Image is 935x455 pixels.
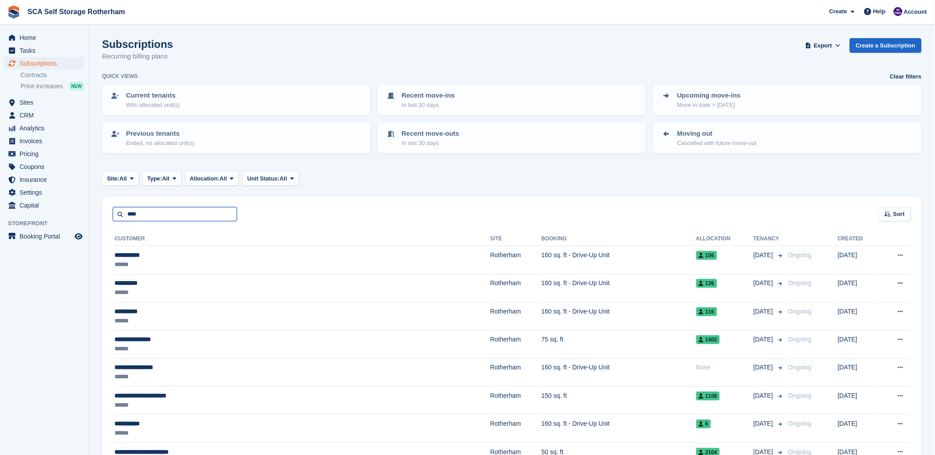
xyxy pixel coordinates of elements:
[541,246,696,274] td: 160 sq. ft - Drive-Up Unit
[754,251,775,260] span: [DATE]
[490,358,541,386] td: Rotherham
[4,230,84,243] a: menu
[490,387,541,415] td: Rotherham
[838,302,880,330] td: [DATE]
[20,135,73,147] span: Invoices
[4,31,84,44] a: menu
[490,302,541,330] td: Rotherham
[838,358,880,386] td: [DATE]
[754,278,775,288] span: [DATE]
[873,7,886,16] span: Help
[4,57,84,70] a: menu
[696,279,717,288] span: 136
[894,7,903,16] img: Kelly Neesham
[4,186,84,199] a: menu
[402,129,459,139] p: Recent move-outs
[838,232,880,246] th: Created
[142,171,181,186] button: Type: All
[838,387,880,415] td: [DATE]
[4,148,84,160] a: menu
[147,174,162,183] span: Type:
[20,161,73,173] span: Coupons
[696,420,711,428] span: 6
[20,44,73,57] span: Tasks
[754,307,775,316] span: [DATE]
[20,81,84,91] a: Price increases NEW
[754,232,785,246] th: Tenancy
[788,392,812,399] span: Ongoing
[7,5,20,19] img: stora-icon-8386f47178a22dfd0bd8f6a31ec36ba5ce8667c1dd55bd0f319d3a0aa187defe.svg
[541,358,696,386] td: 160 sq. ft - Drive-Up Unit
[850,38,922,53] a: Create a Subscription
[20,230,73,243] span: Booking Portal
[379,85,645,114] a: Recent move-ins In last 30 days
[280,174,287,183] span: All
[541,387,696,415] td: 150 sq. ft
[20,57,73,70] span: Subscriptions
[541,415,696,443] td: 160 sq. ft - Drive-Up Unit
[788,420,812,427] span: Ongoing
[379,123,645,153] a: Recent move-outs In last 30 days
[69,82,84,90] div: NEW
[814,41,832,50] span: Export
[4,135,84,147] a: menu
[541,330,696,358] td: 75 sq. ft
[490,415,541,443] td: Rotherham
[20,186,73,199] span: Settings
[4,122,84,134] a: menu
[677,129,757,139] p: Moving out
[20,122,73,134] span: Analytics
[190,174,220,183] span: Allocation:
[119,174,127,183] span: All
[838,246,880,274] td: [DATE]
[677,90,741,101] p: Upcoming move-ins
[126,129,195,139] p: Previous tenants
[788,308,812,315] span: Ongoing
[220,174,227,183] span: All
[754,391,775,400] span: [DATE]
[754,335,775,344] span: [DATE]
[788,251,812,259] span: Ongoing
[490,274,541,302] td: Rotherham
[102,171,139,186] button: Site: All
[20,199,73,212] span: Capital
[541,232,696,246] th: Booking
[788,364,812,371] span: Ongoing
[20,109,73,122] span: CRM
[788,279,812,286] span: Ongoing
[8,219,88,228] span: Storefront
[402,101,455,110] p: In last 30 days
[654,85,921,114] a: Upcoming move-ins Move-in date > [DATE]
[4,96,84,109] a: menu
[490,330,541,358] td: Rotherham
[654,123,921,153] a: Moving out Cancelled with future move-out
[242,171,299,186] button: Unit Status: All
[102,38,173,50] h1: Subscriptions
[162,174,170,183] span: All
[541,274,696,302] td: 160 sq. ft - Drive-Up Unit
[677,139,757,148] p: Cancelled with future move-out
[838,415,880,443] td: [DATE]
[113,232,490,246] th: Customer
[247,174,280,183] span: Unit Status:
[126,101,180,110] p: With allocated unit(s)
[541,302,696,330] td: 160 sq. ft - Drive-Up Unit
[24,4,129,19] a: SCA Self Storage Rotherham
[890,72,922,81] a: Clear filters
[20,96,73,109] span: Sites
[838,274,880,302] td: [DATE]
[20,31,73,44] span: Home
[102,51,173,62] p: Recurring billing plans
[696,232,754,246] th: Allocation
[754,363,775,372] span: [DATE]
[185,171,239,186] button: Allocation: All
[490,232,541,246] th: Site
[73,231,84,242] a: Preview store
[696,335,720,344] span: 1402
[402,139,459,148] p: In last 30 days
[126,90,180,101] p: Current tenants
[20,82,63,90] span: Price increases
[4,173,84,186] a: menu
[904,8,927,16] span: Account
[20,71,84,79] a: Contracts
